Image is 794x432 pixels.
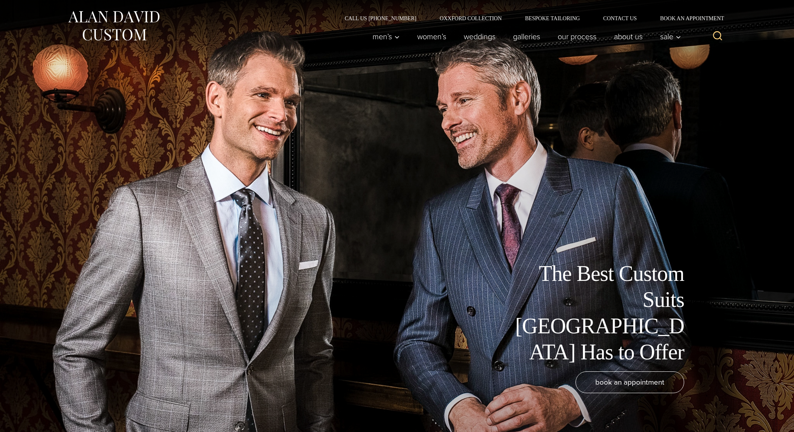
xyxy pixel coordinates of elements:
[708,27,727,46] button: View Search Form
[605,29,652,44] a: About Us
[510,261,684,365] h1: The Best Custom Suits [GEOGRAPHIC_DATA] Has to Offer
[549,29,605,44] a: Our Process
[595,376,664,388] span: book an appointment
[455,29,504,44] a: weddings
[409,29,455,44] a: Women’s
[67,9,160,43] img: Alan David Custom
[333,16,727,21] nav: Secondary Navigation
[504,29,549,44] a: Galleries
[428,16,513,21] a: Oxxford Collection
[648,16,727,21] a: Book an Appointment
[373,33,400,40] span: Men’s
[513,16,591,21] a: Bespoke Tailoring
[364,29,685,44] nav: Primary Navigation
[660,33,681,40] span: Sale
[333,16,428,21] a: Call Us [PHONE_NUMBER]
[576,371,684,393] a: book an appointment
[591,16,648,21] a: Contact Us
